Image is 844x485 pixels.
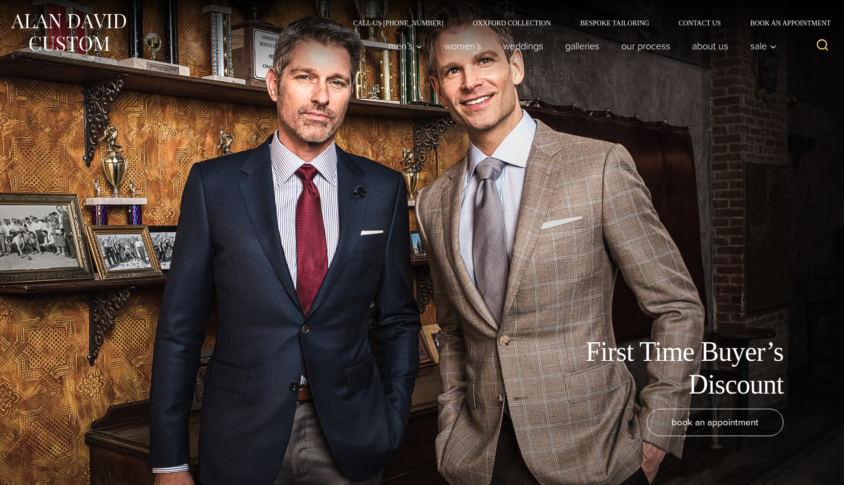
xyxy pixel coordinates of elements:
nav: Secondary Navigation [338,20,834,26]
span: Sale [750,41,777,51]
button: View Search Form [811,34,834,58]
a: Book an Appointment [736,20,834,26]
a: About Us [681,36,739,56]
a: Galleries [554,36,611,56]
nav: Primary Navigation [378,36,782,56]
a: book an appointment [647,409,783,436]
a: Contact Us [664,20,736,26]
span: Men’s [388,41,422,51]
a: weddings [492,36,554,56]
img: Alan David Custom [10,11,127,54]
span: book an appointment [672,415,759,429]
h1: First Time Buyer’s Discount [564,335,783,401]
a: Women’s [434,36,492,56]
a: Oxxford Collection [458,20,566,26]
a: Call Us [PHONE_NUMBER] [338,20,458,26]
a: Our Process [611,36,681,56]
a: Bespoke Tailoring [566,20,664,26]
